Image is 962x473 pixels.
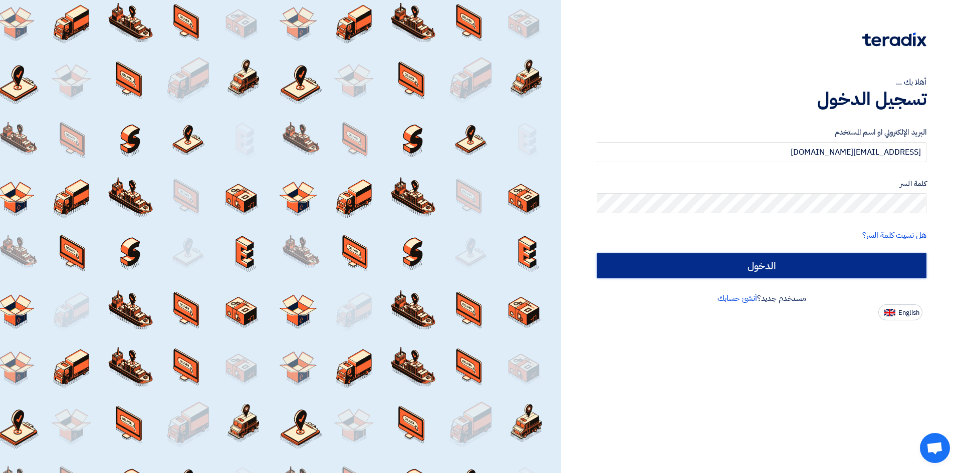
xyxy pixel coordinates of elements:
div: أهلا بك ... [597,76,926,88]
a: أنشئ حسابك [717,292,757,304]
label: البريد الإلكتروني او اسم المستخدم [597,127,926,138]
a: هل نسيت كلمة السر؟ [862,229,926,241]
input: أدخل بريد العمل الإلكتروني او اسم المستخدم الخاص بك ... [597,142,926,162]
div: دردشة مفتوحة [920,433,950,463]
label: كلمة السر [597,178,926,190]
button: English [878,304,922,320]
h1: تسجيل الدخول [597,88,926,110]
div: مستخدم جديد؟ [597,292,926,304]
img: Teradix logo [862,33,926,47]
img: en-US.png [884,309,895,316]
span: English [898,309,919,316]
input: الدخول [597,253,926,278]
